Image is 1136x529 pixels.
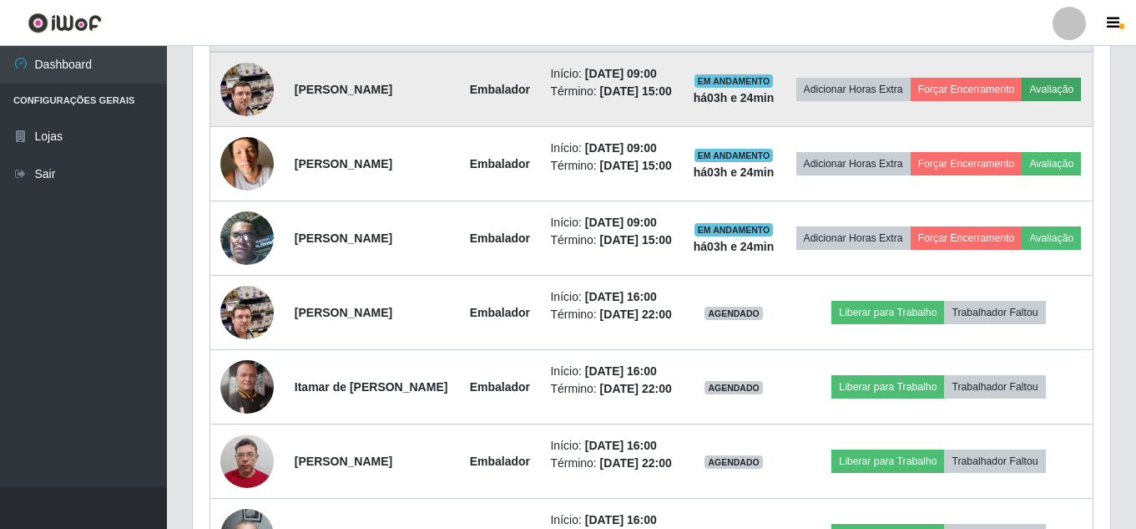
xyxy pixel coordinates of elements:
strong: Embalador [470,83,530,96]
button: Avaliação [1022,78,1081,101]
li: Término: [550,157,673,175]
strong: Itamar de [PERSON_NAME] [295,380,448,394]
span: AGENDADO [704,381,763,394]
li: Início: [550,65,673,83]
button: Liberar para Trabalho [831,375,944,399]
button: Adicionar Horas Extra [796,226,911,250]
button: Forçar Encerramento [911,152,1022,175]
button: Avaliação [1022,226,1081,250]
time: [DATE] 22:00 [600,308,672,321]
button: Adicionar Horas Extra [796,152,911,175]
strong: Embalador [470,231,530,245]
strong: Embalador [470,455,530,468]
button: Adicionar Horas Extra [796,78,911,101]
li: Término: [550,380,673,398]
time: [DATE] 16:00 [585,439,657,452]
img: 1699235527028.jpeg [220,265,274,360]
time: [DATE] 09:00 [585,141,657,155]
img: 1705784966406.jpeg [220,128,274,199]
time: [DATE] 09:00 [585,67,657,80]
li: Início: [550,437,673,455]
li: Término: [550,83,673,100]
strong: há 03 h e 24 min [694,240,775,253]
button: Trabalhador Faltou [944,301,1045,324]
time: [DATE] 09:00 [585,216,657,229]
strong: há 03 h e 24 min [694,91,775,104]
time: [DATE] 16:00 [585,513,657,526]
li: Início: [550,288,673,306]
span: AGENDADO [704,307,763,320]
time: [DATE] 15:00 [600,159,672,172]
button: Trabalhador Faltou [944,375,1045,399]
img: 1745442730986.jpeg [220,360,274,414]
strong: [PERSON_NAME] [295,306,392,319]
li: Término: [550,455,673,472]
li: Término: [550,231,673,249]
button: Trabalhador Faltou [944,450,1045,473]
span: EM ANDAMENTO [694,223,774,237]
img: 1699235527028.jpeg [220,42,274,137]
time: [DATE] 22:00 [600,456,672,470]
li: Término: [550,306,673,323]
button: Liberar para Trabalho [831,450,944,473]
button: Forçar Encerramento [911,78,1022,101]
li: Início: [550,214,673,231]
img: 1715944748737.jpeg [220,202,274,273]
button: Forçar Encerramento [911,226,1022,250]
strong: há 03 h e 24 min [694,165,775,179]
time: [DATE] 16:00 [585,364,657,378]
strong: Embalador [470,306,530,319]
time: [DATE] 15:00 [600,84,672,98]
img: 1729117608553.jpeg [220,426,274,497]
strong: [PERSON_NAME] [295,231,392,245]
li: Início: [550,140,673,157]
strong: [PERSON_NAME] [295,157,392,170]
time: [DATE] 15:00 [600,233,672,247]
span: EM ANDAMENTO [694,74,774,88]
strong: Embalador [470,157,530,170]
button: Liberar para Trabalho [831,301,944,324]
img: CoreUI Logo [28,13,102,33]
time: [DATE] 22:00 [600,382,672,395]
strong: [PERSON_NAME] [295,83,392,96]
strong: Embalador [470,380,530,394]
time: [DATE] 16:00 [585,290,657,303]
li: Início: [550,363,673,380]
strong: [PERSON_NAME] [295,455,392,468]
li: Início: [550,511,673,529]
span: AGENDADO [704,455,763,469]
button: Avaliação [1022,152,1081,175]
span: EM ANDAMENTO [694,149,774,162]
